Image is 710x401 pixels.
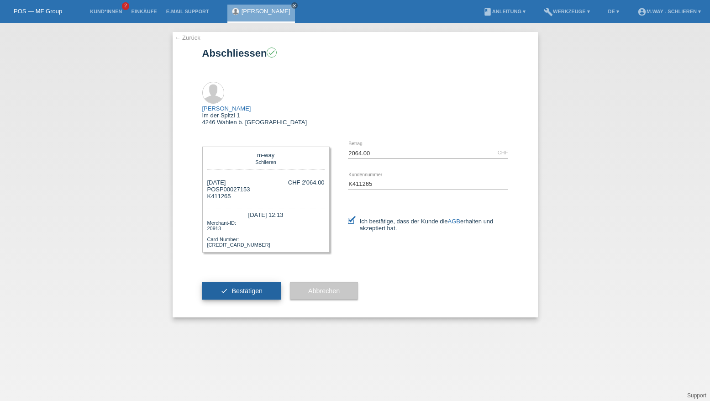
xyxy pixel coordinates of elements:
div: [DATE] 12:13 [207,209,325,219]
div: m-way [210,152,322,158]
i: build [544,7,553,16]
i: book [483,7,492,16]
a: buildWerkzeuge ▾ [539,9,594,14]
i: account_circle [637,7,647,16]
button: check Bestätigen [202,282,281,300]
h1: Abschliessen [202,47,508,59]
span: Abbrechen [308,287,340,295]
a: DE ▾ [604,9,624,14]
a: POS — MF Group [14,8,62,15]
a: E-Mail Support [162,9,214,14]
a: Kund*innen [85,9,126,14]
span: K411265 [207,193,231,200]
i: close [292,3,297,8]
i: check [268,48,276,57]
a: ← Zurück [175,34,200,41]
span: Bestätigen [231,287,263,295]
div: Schlieren [210,158,322,165]
div: CHF 2'064.00 [288,179,325,186]
div: [DATE] POSP00027153 [207,179,250,200]
label: Ich bestätige, dass der Kunde die erhalten und akzeptiert hat. [348,218,508,232]
a: Support [687,392,706,399]
div: Merchant-ID: 20913 Card-Number: [CREDIT_CARD_NUMBER] [207,219,325,248]
a: account_circlem-way - Schlieren ▾ [633,9,705,14]
div: CHF [498,150,508,155]
div: Im der Spitzi 1 4246 Wahlen b. [GEOGRAPHIC_DATA] [202,105,307,126]
i: check [221,287,228,295]
a: Einkäufe [126,9,161,14]
a: close [291,2,298,9]
a: bookAnleitung ▾ [479,9,530,14]
a: [PERSON_NAME] [202,105,251,112]
span: 2 [122,2,129,10]
a: AGB [448,218,460,225]
button: Abbrechen [290,282,358,300]
a: [PERSON_NAME] [242,8,290,15]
